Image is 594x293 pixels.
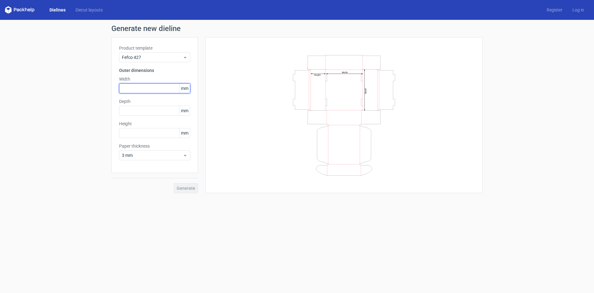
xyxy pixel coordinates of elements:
[122,54,183,60] span: Fefco 427
[179,84,190,93] span: mm
[542,7,567,13] a: Register
[179,128,190,138] span: mm
[119,67,190,73] h3: Outer dimensions
[119,143,190,149] label: Paper thickness
[364,88,367,93] text: Depth
[122,152,183,158] span: 3 mm
[119,76,190,82] label: Width
[111,25,483,32] h1: Generate new dieline
[119,45,190,51] label: Product template
[119,121,190,127] label: Height
[45,7,71,13] a: Dielines
[71,7,108,13] a: Diecut layouts
[119,98,190,104] label: Depth
[342,71,348,73] text: Width
[567,7,589,13] a: Log in
[314,73,321,76] text: Height
[179,106,190,115] span: mm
